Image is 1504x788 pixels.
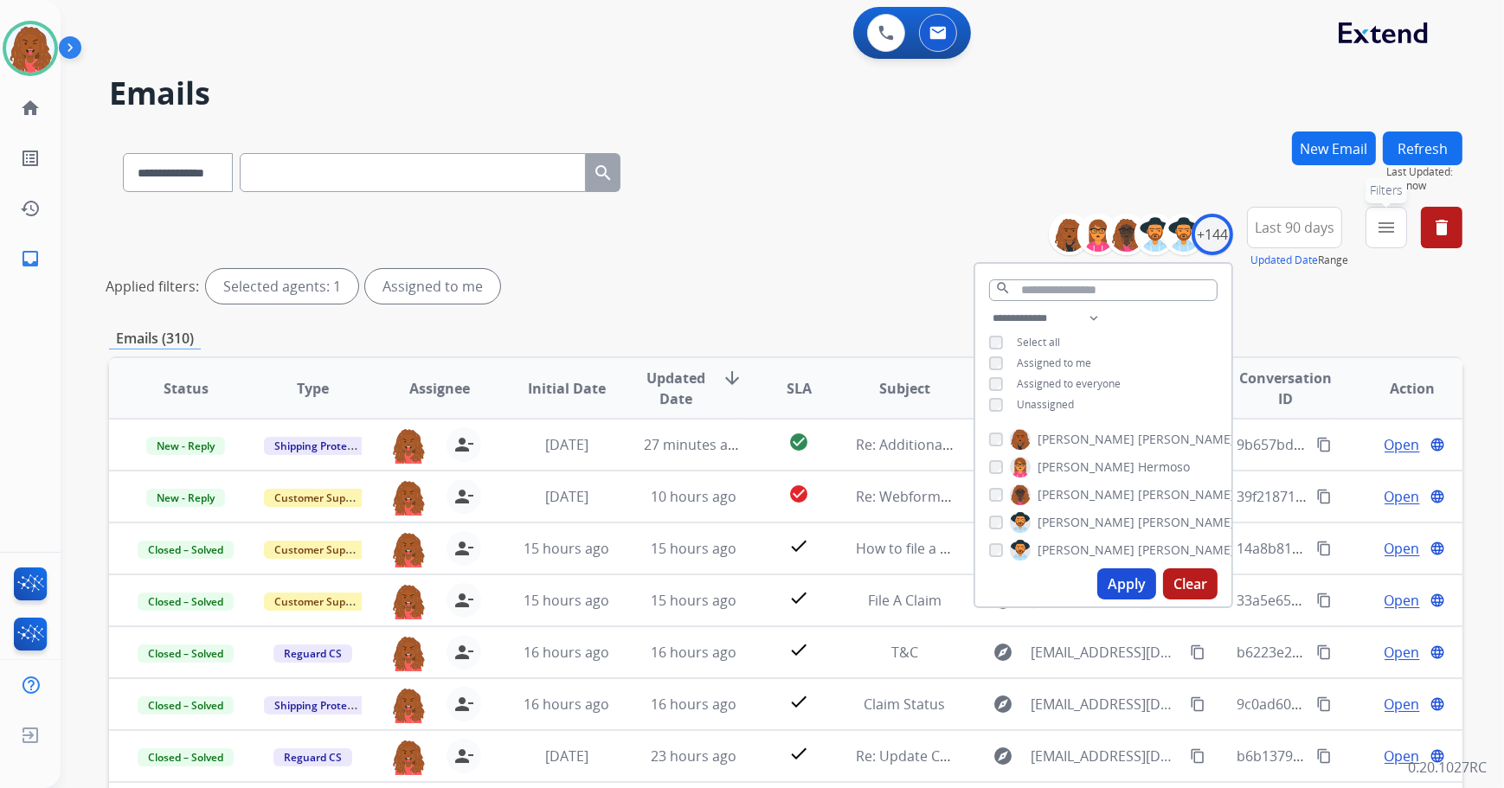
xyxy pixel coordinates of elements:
[787,378,812,399] span: SLA
[788,484,809,504] mat-icon: check_circle
[1138,514,1235,531] span: [PERSON_NAME]
[993,694,1013,714] mat-icon: explore
[1017,356,1091,370] span: Assigned to me
[391,479,426,516] img: agent-avatar
[1017,335,1060,349] span: Select all
[1386,165,1462,179] span: Last Updated:
[868,591,942,610] span: File A Claim
[409,378,470,399] span: Assignee
[273,644,352,663] span: Reguard CS
[995,280,1011,296] mat-icon: search
[651,487,736,506] span: 10 hours ago
[453,434,474,455] mat-icon: person_remove
[1038,486,1134,503] span: [PERSON_NAME]
[1316,593,1332,608] mat-icon: content_copy
[1316,748,1332,764] mat-icon: content_copy
[651,539,736,558] span: 15 hours ago
[1138,458,1190,476] span: Hermoso
[391,427,426,464] img: agent-avatar
[891,643,918,662] span: T&C
[20,98,41,119] mat-icon: home
[146,489,225,507] span: New - Reply
[453,746,474,766] mat-icon: person_remove
[524,539,609,558] span: 15 hours ago
[109,328,201,349] p: Emails (310)
[644,435,744,454] span: 27 minutes ago
[1138,486,1235,503] span: [PERSON_NAME]
[1138,541,1235,559] span: [PERSON_NAME]
[528,378,606,399] span: Initial Date
[1385,746,1420,766] span: Open
[644,368,708,409] span: Updated Date
[879,378,930,399] span: Subject
[1385,486,1420,507] span: Open
[1366,207,1407,248] button: Filters
[1237,487,1494,506] span: 39f21871-d615-4fd7-ae41-d498230c17f1
[1385,434,1420,455] span: Open
[1031,694,1179,714] span: [EMAIL_ADDRESS][DOMAIN_NAME]
[1038,431,1134,448] span: [PERSON_NAME]
[1292,131,1376,165] button: New Email
[20,148,41,169] mat-icon: list_alt
[524,591,609,610] span: 15 hours ago
[273,748,352,766] span: Reguard CS
[1097,568,1156,599] button: Apply
[1385,538,1420,559] span: Open
[1250,253,1348,267] span: Range
[1237,643,1503,662] span: b6223e22-b238-41b7-b7d2-d5dfba9f772a
[1031,746,1179,766] span: [EMAIL_ADDRESS][DOMAIN_NAME]
[1430,644,1445,660] mat-icon: language
[453,642,474,663] mat-icon: person_remove
[453,538,474,559] mat-icon: person_remove
[651,695,736,714] span: 16 hours ago
[1190,696,1205,712] mat-icon: content_copy
[264,541,376,559] span: Customer Support
[856,539,974,558] span: How to file a claim
[993,746,1013,766] mat-icon: explore
[1038,514,1134,531] span: [PERSON_NAME]
[651,746,736,766] span: 23 hours ago
[264,489,376,507] span: Customer Support
[1255,224,1334,231] span: Last 90 days
[993,642,1013,663] mat-icon: explore
[1316,437,1332,452] mat-icon: content_copy
[1138,431,1235,448] span: [PERSON_NAME]
[1247,207,1342,248] button: Last 90 days
[856,435,1027,454] span: Re: Additional Information
[856,746,967,766] span: Re: Update Claim
[1385,590,1420,611] span: Open
[524,643,609,662] span: 16 hours ago
[1316,489,1332,504] mat-icon: content_copy
[1386,179,1462,193] span: Just now
[788,535,809,556] mat-icon: check
[864,695,946,714] span: Claim Status
[146,437,225,455] span: New - Reply
[138,696,234,714] span: Closed – Solved
[164,378,209,399] span: Status
[1408,757,1487,778] p: 0.20.1027RC
[138,644,234,663] span: Closed – Solved
[206,269,358,304] div: Selected agents: 1
[264,437,382,455] span: Shipping Protection
[1430,593,1445,608] mat-icon: language
[1190,644,1205,660] mat-icon: content_copy
[1430,541,1445,556] mat-icon: language
[391,531,426,567] img: agent-avatar
[788,743,809,764] mat-icon: check
[545,435,588,454] span: [DATE]
[593,163,614,183] mat-icon: search
[1190,748,1205,764] mat-icon: content_copy
[106,276,199,297] p: Applied filters:
[1430,489,1445,504] mat-icon: language
[1430,748,1445,764] mat-icon: language
[453,590,474,611] mat-icon: person_remove
[651,643,736,662] span: 16 hours ago
[391,687,426,723] img: agent-avatar
[138,541,234,559] span: Closed – Solved
[545,487,588,506] span: [DATE]
[6,24,55,73] img: avatar
[1237,746,1494,766] span: b6b1379a-ff3b-449d-828c-c3720f84185c
[788,587,809,608] mat-icon: check
[788,691,809,712] mat-icon: check
[1385,694,1420,714] span: Open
